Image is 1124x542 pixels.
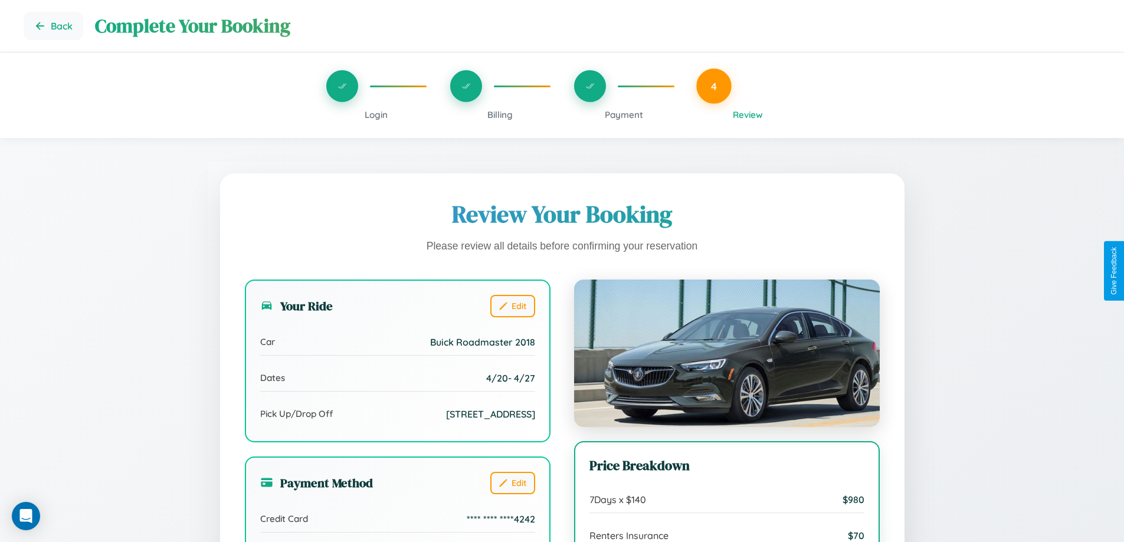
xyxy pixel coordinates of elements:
[95,13,1100,39] h1: Complete Your Booking
[245,198,880,230] h1: Review Your Booking
[487,109,513,120] span: Billing
[843,494,864,505] span: $ 980
[365,109,388,120] span: Login
[12,502,40,530] div: Open Intercom Messenger
[589,456,864,475] h3: Price Breakdown
[605,109,643,120] span: Payment
[490,295,535,317] button: Edit
[260,372,285,383] span: Dates
[430,336,535,348] span: Buick Roadmaster 2018
[589,530,668,541] span: Renters Insurance
[245,237,880,256] p: Please review all details before confirming your reservation
[260,513,308,524] span: Credit Card
[1110,247,1118,295] div: Give Feedback
[260,474,373,491] h3: Payment Method
[24,12,83,40] button: Go back
[848,530,864,541] span: $ 70
[486,372,535,384] span: 4 / 20 - 4 / 27
[490,472,535,494] button: Edit
[711,80,717,93] span: 4
[574,280,880,427] img: Buick Roadmaster
[260,297,333,314] h3: Your Ride
[589,494,646,505] span: 7 Days x $ 140
[260,336,275,347] span: Car
[733,109,763,120] span: Review
[446,408,535,420] span: [STREET_ADDRESS]
[260,408,333,419] span: Pick Up/Drop Off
